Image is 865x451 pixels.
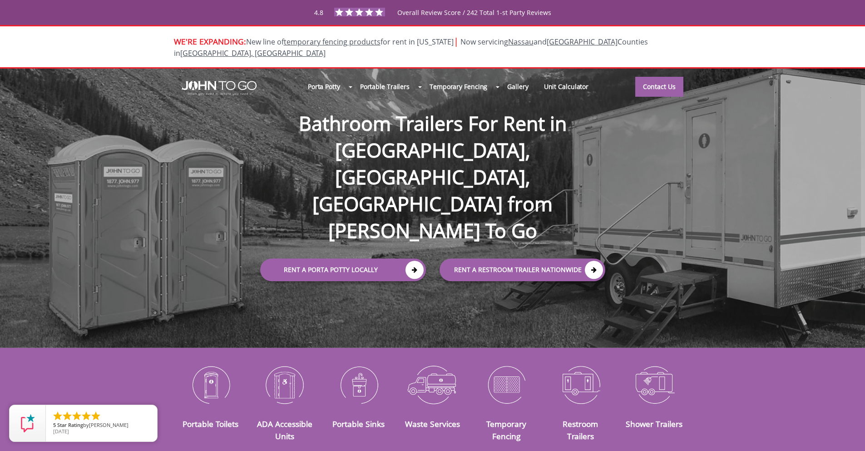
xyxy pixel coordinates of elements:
[90,411,101,421] li: 
[183,418,238,429] a: Portable Toilets
[254,361,315,408] img: ADA-Accessible-Units-icon_N.png
[635,77,683,97] a: Contact Us
[397,8,551,35] span: Overall Review Score / 242 Total 1-st Party Reviews
[62,411,73,421] li: 
[71,411,82,421] li: 
[57,421,83,428] span: Star Rating
[174,36,246,47] span: WE'RE EXPANDING:
[52,411,63,421] li: 
[89,421,129,428] span: [PERSON_NAME]
[181,361,241,408] img: Portable-Toilets-icon_N.png
[180,48,326,58] a: [GEOGRAPHIC_DATA], [GEOGRAPHIC_DATA]
[257,418,312,441] a: ADA Accessible Units
[454,35,459,47] span: |
[314,8,323,17] span: 4.8
[486,418,526,441] a: Temporary Fencing
[547,37,618,47] a: [GEOGRAPHIC_DATA]
[332,418,385,429] a: Portable Sinks
[405,418,460,429] a: Waste Services
[182,81,257,95] img: JOHN to go
[260,259,426,282] a: Rent a Porta Potty Locally
[53,421,56,428] span: 5
[536,77,597,96] a: Unit Calculator
[284,37,381,47] a: temporary fencing products
[53,428,69,435] span: [DATE]
[626,418,682,429] a: Shower Trailers
[174,37,648,58] span: Now servicing and Counties in
[352,77,417,96] a: Portable Trailers
[422,77,495,96] a: Temporary Fencing
[563,418,598,441] a: Restroom Trailers
[829,415,865,451] button: Live Chat
[550,361,611,408] img: Restroom-Trailers-icon_N.png
[19,414,37,432] img: Review Rating
[440,259,605,282] a: rent a RESTROOM TRAILER Nationwide
[508,37,534,47] a: Nassau
[499,77,536,96] a: Gallery
[300,77,348,96] a: Porta Potty
[476,361,537,408] img: Temporary-Fencing-cion_N.png
[53,422,150,429] span: by
[624,361,685,408] img: Shower-Trailers-icon_N.png
[251,81,614,244] h1: Bathroom Trailers For Rent in [GEOGRAPHIC_DATA], [GEOGRAPHIC_DATA], [GEOGRAPHIC_DATA] from [PERSO...
[81,411,92,421] li: 
[402,361,463,408] img: Waste-Services-icon_N.png
[174,37,648,58] span: New line of for rent in [US_STATE]
[328,361,389,408] img: Portable-Sinks-icon_N.png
